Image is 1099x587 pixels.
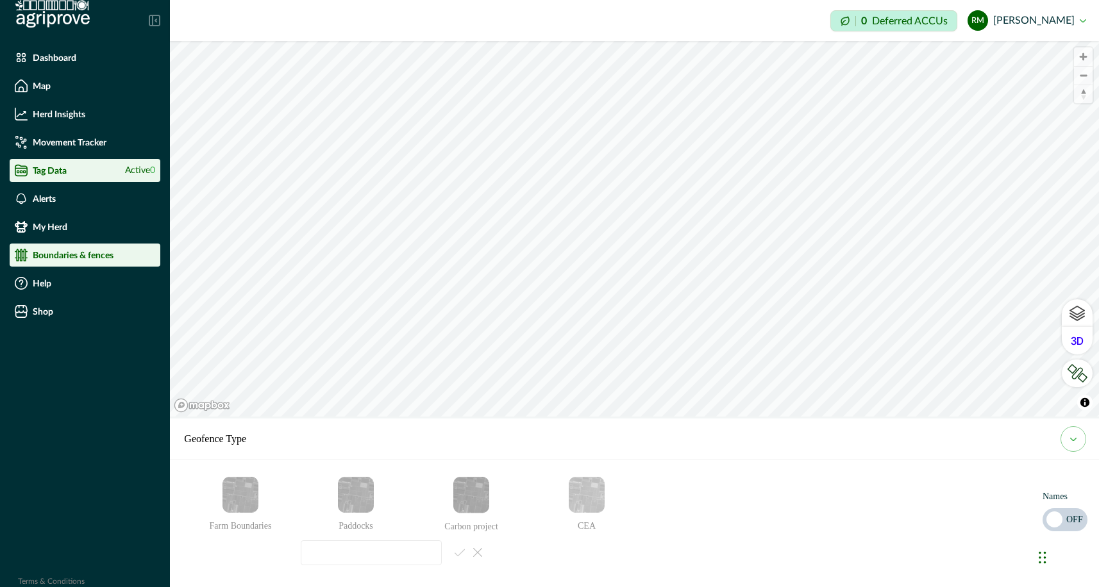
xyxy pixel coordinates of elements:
p: Herd Insights [33,109,85,119]
p: Carbon project [416,515,526,533]
button: CEA [567,475,606,514]
p: My Herd [33,222,67,232]
button: my herd [1061,426,1086,452]
img: paddocks-d56e6cad.png [338,477,374,513]
a: My Herd [10,215,160,238]
p: Movement Tracker [33,137,106,147]
a: Mapbox logo [174,398,230,413]
a: Boundaries & fences [10,244,160,267]
span: 0 [150,166,155,175]
a: Help [10,272,160,295]
a: Herd Insights [10,103,160,126]
button: Carbon project [452,475,491,515]
a: Tag DataActive0 [10,159,160,182]
a: Dashboard [10,46,160,69]
a: Movement Tracker [10,131,160,154]
span: Zoom out [1074,67,1093,85]
img: cea-d36996c9.png [569,477,605,513]
p: Help [33,278,51,288]
p: Dashboard [33,53,76,63]
p: Deferred ACCUs [872,16,948,26]
img: LkRIKP7pqK064DBUf7vatyaj0RnXiK+1zEGAAAAAElFTkSuQmCC [1067,364,1087,383]
button: Toggle attribution [1077,395,1093,410]
a: Map [10,74,160,97]
p: Shop [33,306,53,317]
p: Map [33,81,51,91]
a: Alerts [10,187,160,210]
p: Paddocks [301,514,411,533]
a: Shop [10,300,160,323]
button: Rodney McIntyre[PERSON_NAME] [968,5,1086,36]
img: farm_boundary-bb1ba2f7.png [222,477,258,513]
p: Names [1043,484,1087,503]
p: CEA [532,514,642,533]
button: Zoom out [1074,66,1093,85]
p: 0 [861,16,867,26]
button: Zoom in [1074,47,1093,66]
a: Terms & Conditions [18,577,85,585]
button: Farm Boundaries [221,475,260,514]
img: carbon_project-509173bb.png [453,477,489,513]
p: Geofence Type [184,431,246,447]
div: Drag [1039,538,1046,577]
button: Reset bearing to north [1074,85,1093,103]
button: Paddocks [337,475,375,514]
span: Active [125,164,155,178]
p: Alerts [33,194,56,204]
p: Farm Boundaries [185,514,296,533]
iframe: Chat Widget [1035,525,1099,587]
p: Tag Data [33,165,67,176]
canvas: Map [170,41,1099,417]
p: Boundaries & fences [33,250,113,260]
